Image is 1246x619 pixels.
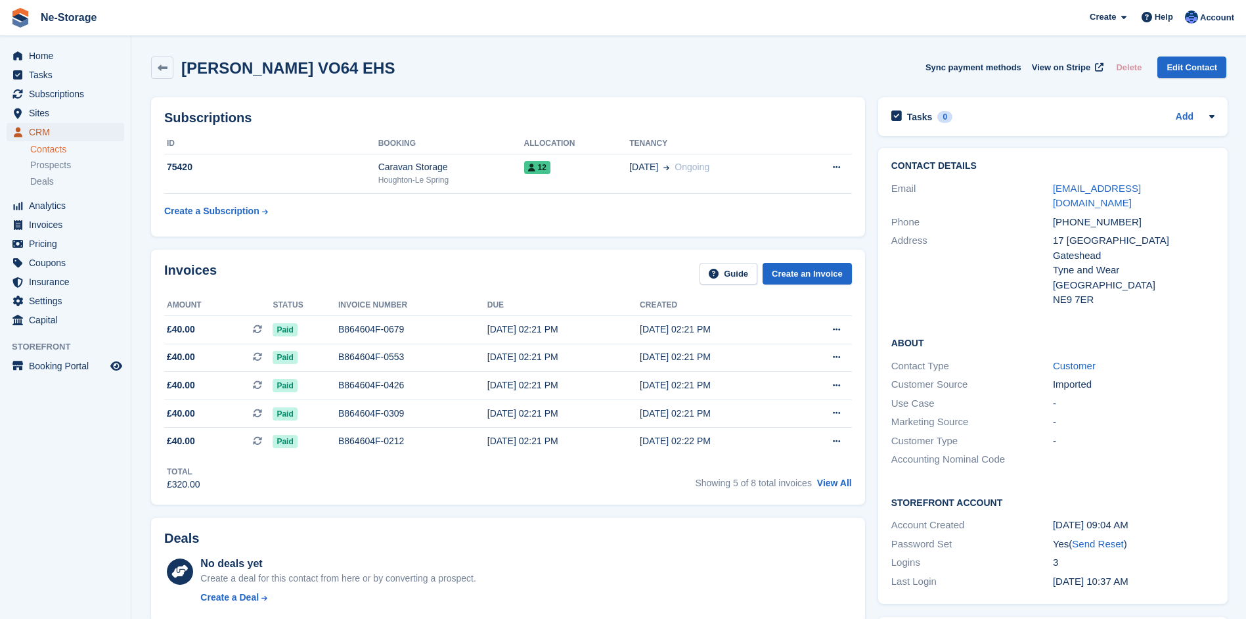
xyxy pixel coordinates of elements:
div: Yes [1053,537,1214,552]
div: Marketing Source [891,415,1053,430]
span: Sites [29,104,108,122]
span: Paid [273,379,297,392]
div: Last Login [891,574,1053,589]
a: View All [817,478,852,488]
div: [DATE] 02:21 PM [640,350,792,364]
div: Email [891,181,1053,211]
span: Home [29,47,108,65]
button: Sync payment methods [925,57,1021,78]
a: Create a Subscription [164,199,268,223]
div: B864604F-0426 [338,378,487,392]
h2: Contact Details [891,161,1214,172]
h2: Invoices [164,263,217,285]
a: menu [7,235,124,253]
span: Create [1090,11,1116,24]
a: menu [7,292,124,310]
span: £40.00 [167,323,195,336]
span: CRM [29,123,108,141]
span: Insurance [29,273,108,291]
div: [GEOGRAPHIC_DATA] [1053,278,1214,293]
span: Invoices [29,216,108,234]
div: Use Case [891,396,1053,411]
a: menu [7,123,124,141]
div: - [1053,396,1214,411]
h2: [PERSON_NAME] VO64 EHS [181,59,395,77]
th: Amount [164,295,273,316]
div: Account Created [891,518,1053,533]
a: menu [7,66,124,84]
div: NE9 7ER [1053,292,1214,308]
a: Ne-Storage [35,7,102,28]
a: Guide [700,263,757,285]
span: Subscriptions [29,85,108,103]
a: Add [1176,110,1193,125]
th: Due [487,295,640,316]
div: - [1053,415,1214,430]
span: Paid [273,407,297,421]
div: Tyne and Wear [1053,263,1214,278]
a: Create a Deal [200,591,476,605]
div: Address [891,233,1053,308]
span: Deals [30,175,54,188]
div: 17 [GEOGRAPHIC_DATA] [1053,233,1214,248]
div: Customer Source [891,377,1053,392]
div: Imported [1053,377,1214,392]
a: menu [7,311,124,329]
img: stora-icon-8386f47178a22dfd0bd8f6a31ec36ba5ce8667c1dd55bd0f319d3a0aa187defe.svg [11,8,30,28]
span: Tasks [29,66,108,84]
span: Capital [29,311,108,329]
div: £320.00 [167,478,200,492]
a: menu [7,85,124,103]
th: ID [164,133,378,154]
span: £40.00 [167,407,195,421]
h2: Storefront Account [891,495,1214,509]
div: [DATE] 02:21 PM [640,378,792,392]
a: View on Stripe [1027,57,1106,78]
th: Allocation [524,133,630,154]
a: Edit Contact [1157,57,1226,78]
a: Create an Invoice [763,263,852,285]
span: Analytics [29,196,108,215]
div: Create a Subscription [164,204,259,218]
span: ( ) [1069,538,1126,549]
span: Help [1155,11,1173,24]
div: B864604F-0309 [338,407,487,421]
a: [EMAIL_ADDRESS][DOMAIN_NAME] [1053,183,1141,209]
span: £40.00 [167,378,195,392]
h2: Deals [164,531,199,546]
span: Coupons [29,254,108,272]
span: Settings [29,292,108,310]
h2: Tasks [907,111,933,123]
a: menu [7,216,124,234]
div: [DATE] 02:21 PM [487,378,640,392]
div: Create a deal for this contact from here or by converting a prospect. [200,572,476,585]
div: Customer Type [891,434,1053,449]
span: Showing 5 of 8 total invoices [695,478,811,488]
a: menu [7,196,124,215]
a: Send Reset [1072,538,1123,549]
a: menu [7,47,124,65]
span: Booking Portal [29,357,108,375]
div: - [1053,434,1214,449]
span: Account [1200,11,1234,24]
a: menu [7,104,124,122]
span: Prospects [30,159,71,172]
div: Accounting Nominal Code [891,452,1053,467]
div: [DATE] 02:21 PM [487,350,640,364]
h2: About [891,336,1214,349]
span: Paid [273,435,297,448]
div: No deals yet [200,556,476,572]
a: menu [7,357,124,375]
div: [DATE] 02:21 PM [640,323,792,336]
th: Invoice number [338,295,487,316]
div: Gateshead [1053,248,1214,264]
div: 75420 [164,160,378,174]
div: [DATE] 02:21 PM [487,434,640,448]
div: B864604F-0679 [338,323,487,336]
div: Create a Deal [200,591,259,605]
div: Logins [891,555,1053,570]
span: View on Stripe [1032,61,1090,74]
a: Prospects [30,158,124,172]
span: [DATE] [629,160,658,174]
span: Storefront [12,340,131,354]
